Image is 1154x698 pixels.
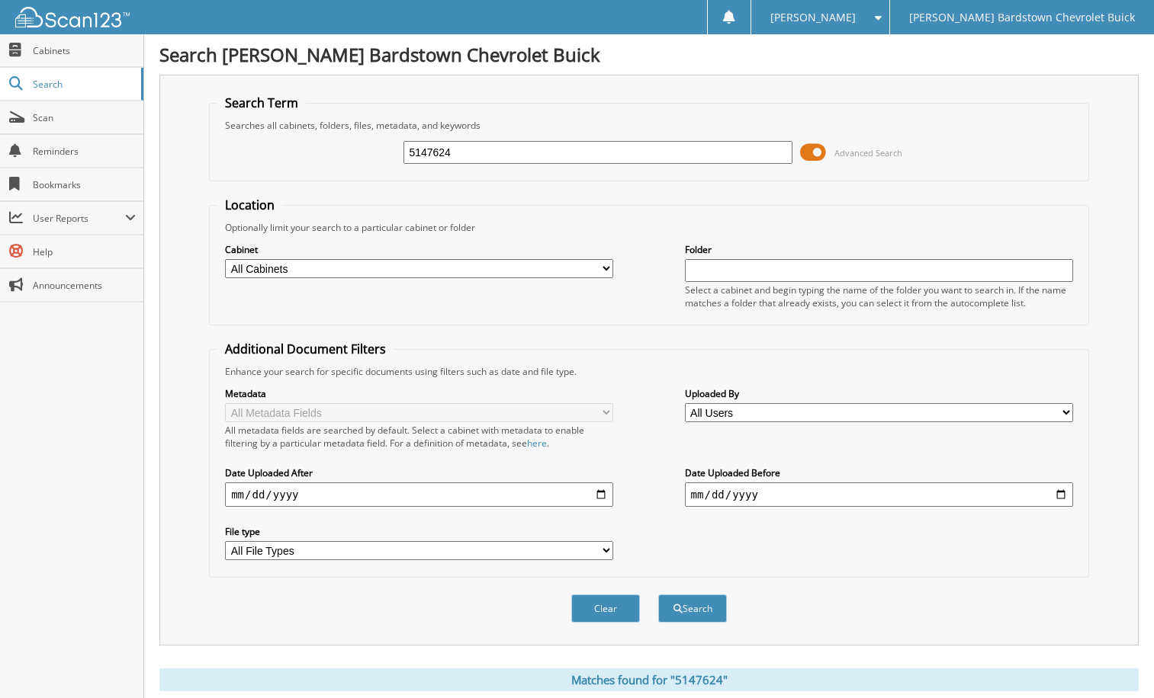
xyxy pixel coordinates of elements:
span: [PERSON_NAME] [770,13,856,22]
legend: Additional Document Filters [217,341,394,357]
span: Search [33,78,133,91]
span: Reminders [33,145,136,158]
a: here [527,437,547,450]
div: Optionally limit your search to a particular cabinet or folder [217,221,1081,234]
button: Clear [571,594,640,623]
span: Help [33,245,136,258]
label: Date Uploaded Before [685,466,1073,479]
button: Search [658,594,727,623]
div: Matches found for "5147624" [159,668,1139,691]
h1: Search [PERSON_NAME] Bardstown Chevrolet Buick [159,42,1139,67]
span: [PERSON_NAME] Bardstown Chevrolet Buick [909,13,1135,22]
div: All metadata fields are searched by default. Select a cabinet with metadata to enable filtering b... [225,424,613,450]
legend: Search Term [217,94,306,111]
span: Announcements [33,279,136,292]
span: Cabinets [33,44,136,57]
input: start [225,482,613,507]
label: Uploaded By [685,387,1073,400]
span: User Reports [33,212,125,225]
span: Advanced Search [834,147,902,158]
label: Metadata [225,387,613,400]
input: end [685,482,1073,507]
div: Searches all cabinets, folders, files, metadata, and keywords [217,119,1081,132]
label: Cabinet [225,243,613,256]
span: Bookmarks [33,178,136,191]
span: Scan [33,111,136,124]
label: Date Uploaded After [225,466,613,479]
div: Select a cabinet and begin typing the name of the folder you want to search in. If the name match... [685,283,1073,309]
label: File type [225,525,613,538]
div: Enhance your search for specific documents using filters such as date and file type. [217,365,1081,378]
legend: Location [217,197,282,213]
img: scan123-logo-white.svg [15,7,130,27]
label: Folder [685,243,1073,256]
